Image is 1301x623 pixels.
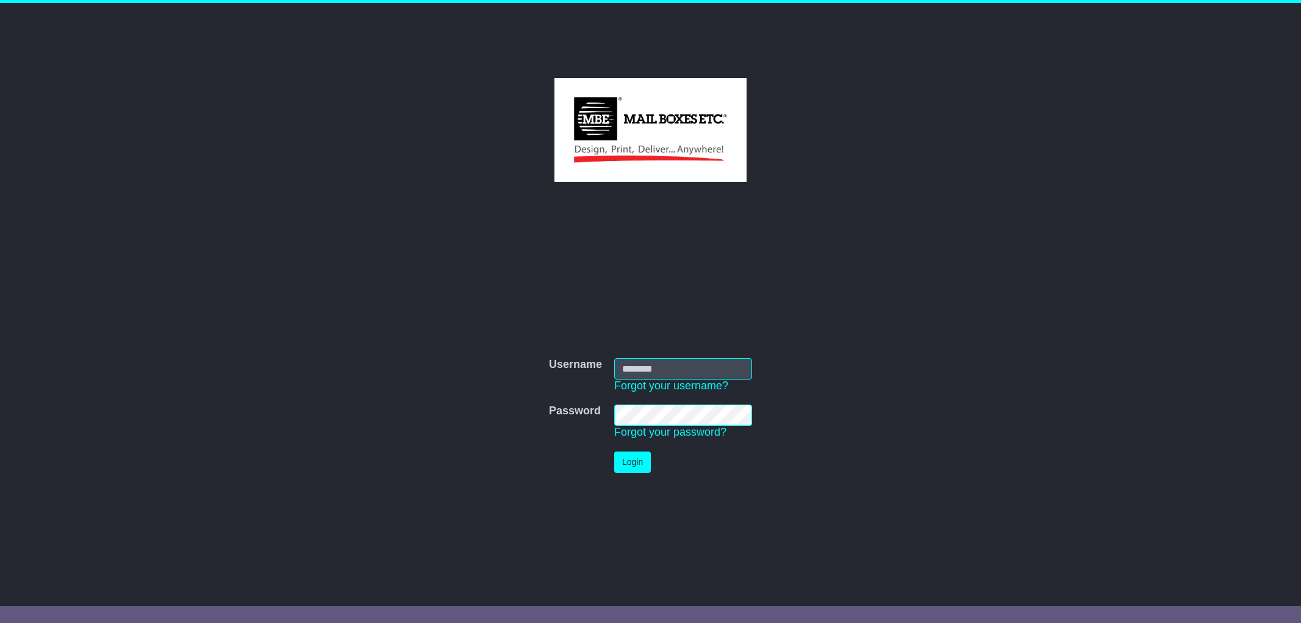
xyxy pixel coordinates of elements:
[549,405,601,418] label: Password
[554,78,747,182] img: MBE Eight Mile Plains
[614,380,728,392] a: Forgot your username?
[549,358,602,372] label: Username
[614,426,726,438] a: Forgot your password?
[614,452,651,473] button: Login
